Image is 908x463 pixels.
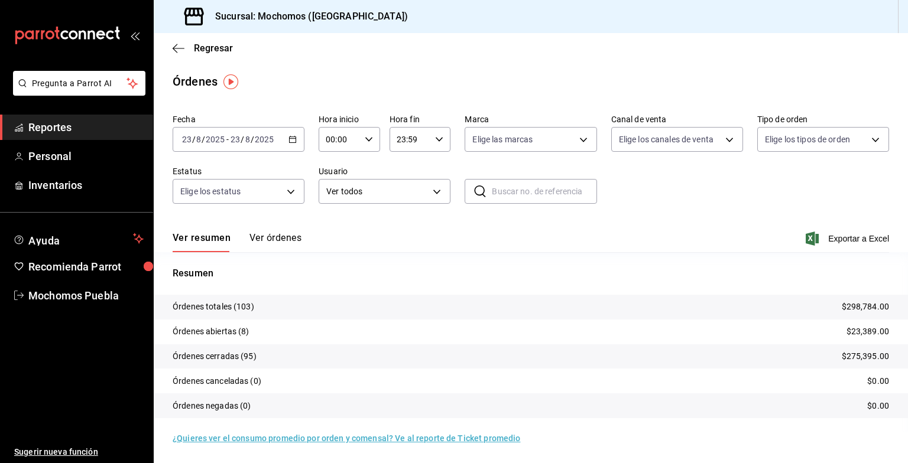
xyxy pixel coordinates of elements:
button: Regresar [173,43,233,54]
span: Ayuda [28,231,128,246]
span: Inventarios [28,177,144,193]
p: Órdenes canceladas (0) [173,375,261,387]
button: Ver resumen [173,232,231,252]
label: Fecha [173,115,304,123]
p: Resumen [173,266,889,281]
button: Ver órdenes [249,232,301,252]
input: -- [230,135,241,144]
label: Canal de venta [611,115,743,123]
span: Sugerir nueva función [14,446,144,458]
span: Reportes [28,119,144,135]
span: Personal [28,148,144,164]
span: Elige los canales de venta [619,133,714,145]
span: Elige los estatus [180,185,241,197]
img: Tooltip marker [223,74,238,89]
input: ---- [254,135,274,144]
p: Órdenes negadas (0) [173,400,251,412]
p: Órdenes abiertas (8) [173,325,249,338]
input: -- [245,135,251,144]
a: ¿Quieres ver el consumo promedio por orden y comensal? Ve al reporte de Ticket promedio [173,433,520,443]
span: / [192,135,196,144]
span: Elige los tipos de orden [765,133,850,145]
label: Hora fin [390,115,451,123]
a: Pregunta a Parrot AI [8,86,145,98]
label: Usuario [319,167,450,175]
p: $0.00 [867,400,889,412]
label: Hora inicio [319,115,380,123]
p: $275,395.00 [842,350,889,363]
button: Exportar a Excel [808,231,889,246]
span: Pregunta a Parrot AI [32,77,127,90]
span: Mochomos Puebla [28,288,144,304]
span: Recomienda Parrot [28,259,144,275]
p: $298,784.00 [842,301,889,313]
input: Buscar no. de referencia [492,180,596,203]
span: Elige las marcas [472,133,533,145]
span: / [202,135,205,144]
span: / [251,135,254,144]
div: Órdenes [173,73,218,90]
span: - [226,135,229,144]
h3: Sucursal: Mochomos ([GEOGRAPHIC_DATA]) [206,9,408,24]
input: ---- [205,135,225,144]
input: -- [181,135,192,144]
label: Tipo de orden [757,115,889,123]
div: navigation tabs [173,232,301,252]
p: $23,389.00 [847,325,889,338]
p: Órdenes cerradas (95) [173,350,257,363]
label: Marca [465,115,596,123]
input: -- [196,135,202,144]
button: Pregunta a Parrot AI [13,71,145,96]
p: Órdenes totales (103) [173,301,254,313]
span: / [241,135,244,144]
span: Ver todos [326,185,429,198]
p: $0.00 [867,375,889,387]
button: open_drawer_menu [130,31,140,40]
span: Regresar [194,43,233,54]
label: Estatus [173,167,304,175]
